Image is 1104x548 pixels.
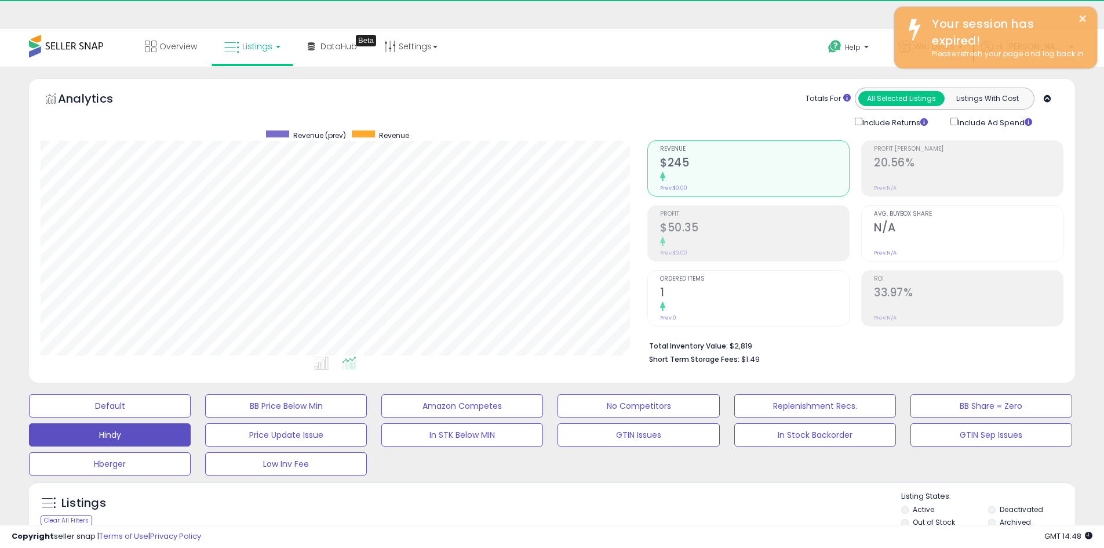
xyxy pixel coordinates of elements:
small: Prev: $0.00 [660,249,687,256]
h2: 20.56% [874,156,1063,172]
button: GTIN Sep Issues [910,423,1072,447]
span: Profit [660,211,849,217]
a: DataHub [299,29,366,64]
a: Terms of Use [99,531,148,542]
a: Settings [376,29,446,64]
li: $2,819 [649,338,1055,352]
a: Listings [216,29,289,64]
span: 2025-09-15 14:48 GMT [1044,531,1092,542]
span: Revenue [379,130,409,140]
button: Amazon Competes [381,394,543,418]
button: Default [29,394,191,418]
span: Ordered Items [660,276,849,282]
span: Revenue (prev) [293,130,346,140]
small: Prev: N/A [874,184,897,191]
button: Replenishment Recs. [734,394,896,418]
div: Tooltip anchor [356,35,376,46]
h2: $245 [660,156,849,172]
h2: 33.97% [874,286,1063,302]
button: In STK Below MIN [381,423,543,447]
p: Listing States: [901,491,1075,502]
div: Include Ad Spend [942,115,1051,129]
button: Low Inv Fee [205,452,367,476]
span: Help [845,42,861,52]
div: Clear All Filters [41,515,92,526]
label: Out of Stock [913,517,955,527]
b: Short Term Storage Fees: [649,354,739,364]
a: Help [819,31,880,67]
button: Price Update Issue [205,423,367,447]
h5: Analytics [58,90,136,110]
small: Prev: $0.00 [660,184,687,191]
a: Wiki Deals [890,29,971,67]
label: Deactivated [1000,505,1043,514]
small: Prev: N/A [874,249,897,256]
a: Privacy Policy [150,531,201,542]
span: Avg. Buybox Share [874,211,1063,217]
small: Prev: 0 [660,314,676,321]
span: Profit [PERSON_NAME] [874,146,1063,153]
div: Please refresh your page and log back in [923,49,1088,60]
button: GTIN Issues [558,423,719,447]
label: Archived [1000,517,1031,527]
label: Active [913,505,934,514]
button: Hberger [29,452,191,476]
span: ROI [874,276,1063,282]
strong: Copyright [12,531,54,542]
button: BB Share = Zero [910,394,1072,418]
h5: Listings [61,495,106,511]
span: $1.49 [741,354,760,365]
span: Listings [242,41,272,52]
h2: N/A [874,221,1063,237]
h2: 1 [660,286,849,302]
div: Totals For [806,93,851,104]
span: DataHub [320,41,357,52]
h2: $50.35 [660,221,849,237]
button: No Competitors [558,394,719,418]
div: seller snap | | [12,531,201,542]
button: BB Price Below Min [205,394,367,418]
b: Total Inventory Value: [649,341,728,351]
div: Your session has expired! [923,16,1088,49]
div: Include Returns [846,115,942,129]
button: All Selected Listings [858,91,945,106]
button: Listings With Cost [944,91,1030,106]
span: Revenue [660,146,849,153]
a: Overview [136,29,206,64]
span: Overview [159,41,197,52]
small: Prev: N/A [874,314,897,321]
button: In Stock Backorder [734,423,896,447]
button: Hindy [29,423,191,447]
i: Get Help [828,39,842,54]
